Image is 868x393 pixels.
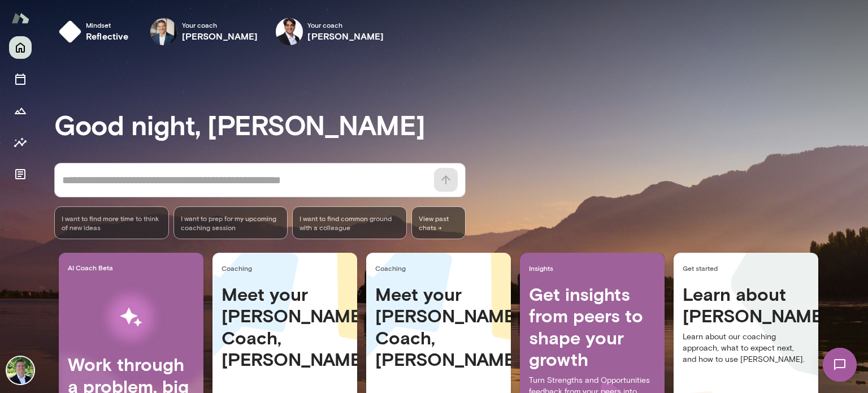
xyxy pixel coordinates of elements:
div: I want to prep for my upcoming coaching session [173,206,288,239]
img: Raj Manghani [276,18,303,45]
span: View past chats -> [411,206,466,239]
h6: reflective [86,29,129,43]
h4: Get insights from peers to shape your growth [529,283,656,370]
p: Learn about our coaching approach, what to expect next, and how to use [PERSON_NAME]. [683,331,809,365]
button: Sessions [9,68,32,90]
button: Documents [9,163,32,185]
span: Your coach [182,20,258,29]
span: Get started [683,264,814,273]
div: I want to find common ground with a colleague [292,206,407,239]
h6: [PERSON_NAME] [307,29,384,43]
button: Insights [9,131,32,154]
span: I want to find common ground with a colleague [300,214,400,232]
span: Coaching [375,264,506,273]
span: Mindset [86,20,129,29]
button: Growth Plan [9,100,32,122]
h4: Meet your [PERSON_NAME] Coach, [PERSON_NAME] [375,283,502,370]
img: mindset [59,20,81,43]
span: Coaching [222,264,353,273]
div: I want to find more time to think of new ideas [54,206,169,239]
h3: Good night, [PERSON_NAME] [54,109,868,140]
img: Mark Zschocke [150,18,177,45]
img: AI Workflows [81,282,181,353]
img: Mento [11,7,29,29]
div: Mark ZschockeYour coach[PERSON_NAME] [142,14,266,50]
span: I want to find more time to think of new ideas [62,214,162,232]
button: Mindsetreflective [54,14,138,50]
span: AI Coach Beta [68,263,199,272]
span: Insights [529,264,660,273]
span: I want to prep for my upcoming coaching session [181,214,281,232]
h4: Meet your [PERSON_NAME] Coach, [PERSON_NAME] [222,283,348,370]
h4: Learn about [PERSON_NAME] [683,283,809,327]
img: Stefan Berentsen [7,357,34,384]
div: Raj ManghaniYour coach[PERSON_NAME] [268,14,392,50]
h6: [PERSON_NAME] [182,29,258,43]
span: Your coach [307,20,384,29]
button: Home [9,36,32,59]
